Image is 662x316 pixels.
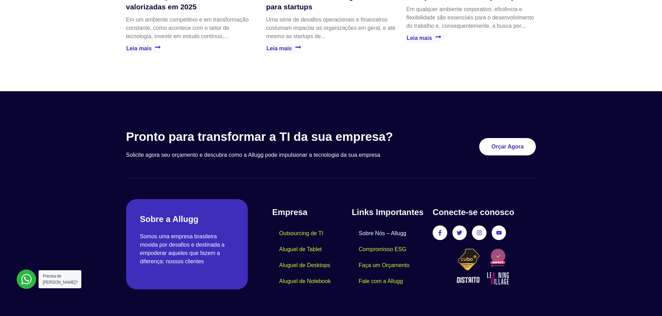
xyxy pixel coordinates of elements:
a: Orçar Agora [479,138,536,155]
h2: Sobre a Allugg [140,213,234,225]
a: Leia mais [266,44,301,53]
a: Fale com a Allugg [352,273,410,289]
h3: Pronto para transformar a TI da sua empresa? [126,129,425,144]
p: Somos uma empresa brasileira movida por desafios e destinada a empoderar aqueles que fazem a dife... [140,232,234,266]
a: Leia mais [126,44,161,53]
a: Leia mais [406,33,441,43]
a: Outsourcing de TI [272,225,330,241]
a: Aluguel de Tablet [272,241,328,257]
a: Aluguel de Notebook [272,273,338,289]
h4: Conecte-se conosco [433,206,536,219]
p: Em um ambiente competitivo e em transformação constante, como acontece com o setor de tecnologia,... [126,16,256,41]
p: Solicite agora seu orçamento e descubra como a Allugg pode impulsionar a tecnologia da sua empresa [126,151,425,159]
a: Aluguel de Desktops [272,257,337,273]
nav: Menu [272,225,352,289]
p: Em qualquer ambiente corporativo, eficiência e flexibilidade são essenciais para o desenvolviment... [406,5,536,30]
span: Orçar Agora [491,144,524,150]
a: Sobre Nós – Allugg [352,225,413,241]
nav: Menu [352,225,426,289]
a: Compromisso ESG [352,241,413,257]
iframe: Chat Widget [537,227,662,316]
p: Uma série de desafios operacionais e financeiros costumam impactar as organizações em geral, e at... [266,16,396,41]
span: Precisa de [PERSON_NAME]? [43,274,77,285]
h4: Empresa [272,206,352,219]
a: Faça um Orçamento [352,257,416,273]
h4: Links Importantes [352,206,426,219]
